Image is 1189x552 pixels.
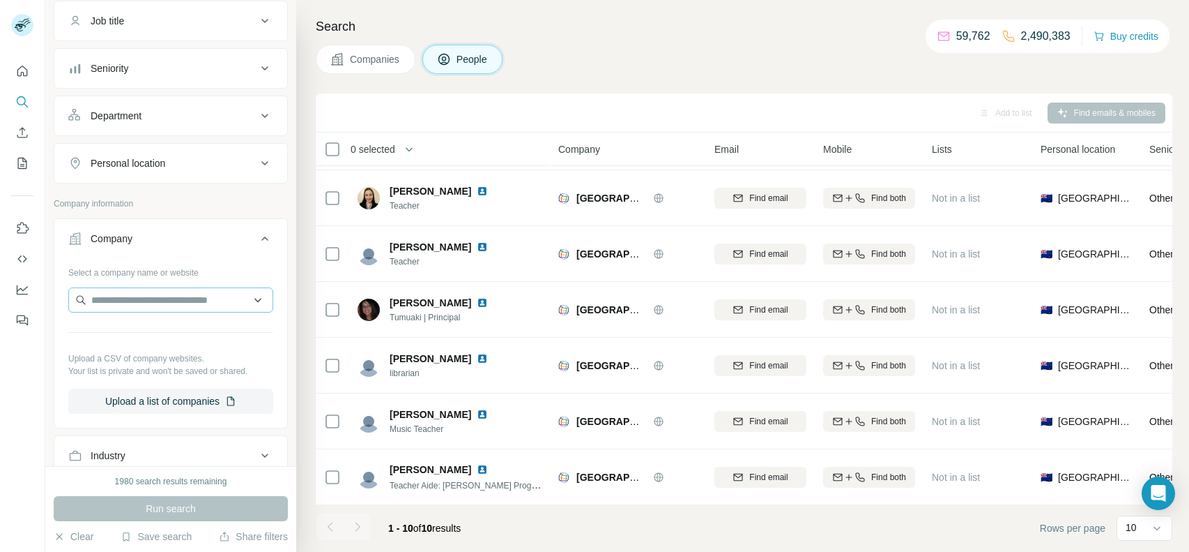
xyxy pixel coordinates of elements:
[121,530,192,544] button: Save search
[68,352,273,365] p: Upload a CSV of company websites.
[54,99,287,133] button: Department
[390,200,505,212] span: Teacher
[477,353,488,364] img: LinkedIn logo
[91,14,124,28] div: Job title
[558,304,569,315] img: Logo of Tawa Intermediate School
[871,415,906,428] span: Find both
[1041,415,1052,428] span: 🇳🇿
[91,449,125,463] div: Industry
[932,360,980,371] span: Not in a list
[956,28,990,45] p: 59,762
[1149,142,1187,156] span: Seniority
[390,296,471,310] span: [PERSON_NAME]
[1058,470,1133,484] span: [GEOGRAPHIC_DATA]
[749,248,788,260] span: Find email
[1126,521,1137,535] p: 10
[714,188,806,209] button: Find email
[749,415,788,428] span: Find email
[390,408,471,422] span: [PERSON_NAME]
[1149,472,1174,483] span: Other
[823,299,915,320] button: Find both
[1058,247,1133,261] span: [GEOGRAPHIC_DATA]
[576,248,681,260] span: [GEOGRAPHIC_DATA]
[871,359,906,372] span: Find both
[558,472,569,483] img: Logo of Tawa Intermediate School
[358,466,380,488] img: Avatar
[576,304,681,315] span: [GEOGRAPHIC_DATA]
[1149,248,1174,260] span: Other
[11,59,33,84] button: Quick start
[1149,193,1174,204] span: Other
[932,142,952,156] span: Lists
[54,52,287,85] button: Seniority
[823,142,852,156] span: Mobile
[1149,416,1174,427] span: Other
[714,142,739,156] span: Email
[358,410,380,433] img: Avatar
[68,365,273,378] p: Your list is private and won't be saved or shared.
[1094,27,1158,46] button: Buy credits
[1040,521,1105,535] span: Rows per page
[11,89,33,114] button: Search
[390,367,505,380] span: librarian
[1058,415,1133,428] span: [GEOGRAPHIC_DATA]
[932,193,980,204] span: Not in a list
[358,355,380,377] img: Avatar
[1041,247,1052,261] span: 🇳🇿
[219,530,288,544] button: Share filters
[576,416,681,427] span: [GEOGRAPHIC_DATA]
[91,232,132,246] div: Company
[714,467,806,488] button: Find email
[749,192,788,204] span: Find email
[1142,477,1175,510] div: Open Intercom Messenger
[932,248,980,260] span: Not in a list
[1041,470,1052,484] span: 🇳🇿
[558,193,569,204] img: Logo of Tawa Intermediate School
[390,311,505,324] span: Tumuaki | Principal
[388,523,413,534] span: 1 - 10
[54,197,288,210] p: Company information
[714,299,806,320] button: Find email
[823,355,915,376] button: Find both
[871,304,906,316] span: Find both
[358,187,380,209] img: Avatar
[477,297,488,308] img: LinkedIn logo
[932,304,980,315] span: Not in a list
[11,216,33,241] button: Use Surfe on LinkedIn
[823,411,915,432] button: Find both
[11,246,33,271] button: Use Surfe API
[11,277,33,302] button: Dashboard
[1041,191,1052,205] span: 🇳🇿
[422,523,433,534] span: 10
[11,120,33,145] button: Enrich CSV
[1041,142,1115,156] span: Personal location
[54,222,287,261] button: Company
[350,52,401,66] span: Companies
[714,411,806,432] button: Find email
[388,523,461,534] span: results
[54,147,287,180] button: Personal location
[11,308,33,333] button: Feedback
[390,463,471,477] span: [PERSON_NAME]
[68,389,273,414] button: Upload a list of companies
[477,464,488,475] img: LinkedIn logo
[932,416,980,427] span: Not in a list
[714,244,806,264] button: Find email
[871,471,906,484] span: Find both
[390,184,471,198] span: [PERSON_NAME]
[871,248,906,260] span: Find both
[115,475,227,488] div: 1980 search results remaining
[457,52,489,66] span: People
[558,360,569,371] img: Logo of Tawa Intermediate School
[54,439,287,472] button: Industry
[358,299,380,321] img: Avatar
[576,193,681,204] span: [GEOGRAPHIC_DATA]
[823,467,915,488] button: Find both
[714,355,806,376] button: Find email
[91,61,128,75] div: Seniority
[477,409,488,420] img: LinkedIn logo
[1041,359,1052,373] span: 🇳🇿
[91,109,141,123] div: Department
[932,472,980,483] span: Not in a list
[54,530,93,544] button: Clear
